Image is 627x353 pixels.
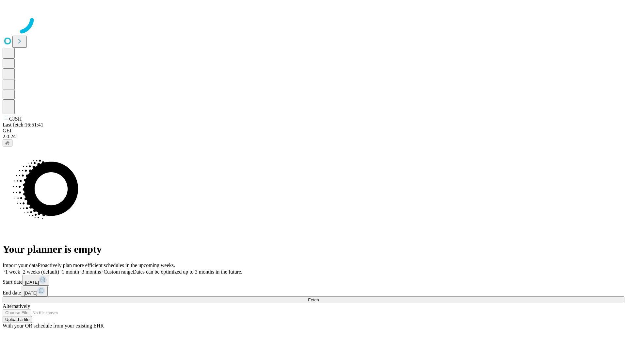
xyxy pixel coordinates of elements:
[5,141,10,145] span: @
[3,303,30,309] span: Alternatively
[38,262,175,268] span: Proactively plan more efficient schedules in the upcoming weeks.
[3,323,104,328] span: With your OR schedule from your existing EHR
[23,275,49,286] button: [DATE]
[24,291,37,295] span: [DATE]
[3,275,624,286] div: Start date
[3,296,624,303] button: Fetch
[133,269,242,275] span: Dates can be optimized up to 3 months in the future.
[21,286,48,296] button: [DATE]
[3,134,624,140] div: 2.0.241
[9,116,22,122] span: GJSH
[104,269,133,275] span: Custom range
[3,316,32,323] button: Upload a file
[3,122,43,127] span: Last fetch: 16:51:41
[3,128,624,134] div: GEI
[82,269,101,275] span: 3 months
[308,297,319,302] span: Fetch
[23,269,59,275] span: 2 weeks (default)
[25,280,39,285] span: [DATE]
[3,140,12,146] button: @
[62,269,79,275] span: 1 month
[5,269,20,275] span: 1 week
[3,286,624,296] div: End date
[3,262,38,268] span: Import your data
[3,243,624,255] h1: Your planner is empty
